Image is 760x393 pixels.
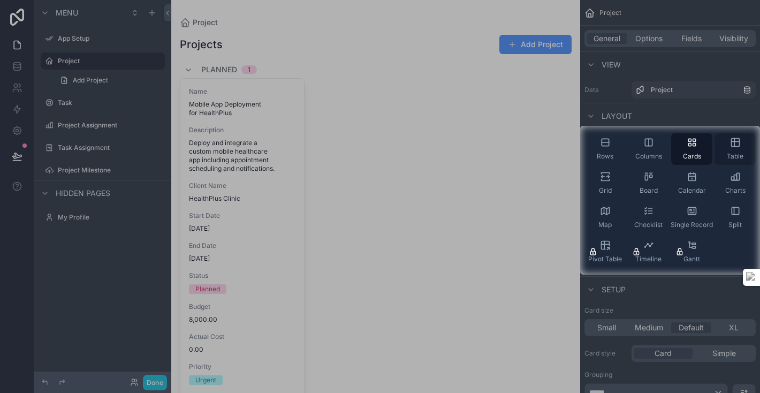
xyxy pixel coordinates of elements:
[399,160,580,241] iframe: To enrich screen reader interactions, please activate Accessibility in Grammarly extension settings
[597,152,613,161] span: Rows
[671,221,713,229] span: Single Record
[683,255,700,263] span: Gantt
[715,201,756,233] button: Split
[725,186,746,195] span: Charts
[635,152,662,161] span: Columns
[634,221,663,229] span: Checklist
[598,221,612,229] span: Map
[671,167,712,199] button: Calendar
[671,236,712,268] button: Gantt
[628,201,669,233] button: Checklist
[727,152,743,161] span: Table
[628,167,669,199] button: Board
[628,133,669,165] button: Columns
[584,236,626,268] button: Pivot Table
[599,186,612,195] span: Grid
[640,186,658,195] span: Board
[728,221,742,229] span: Split
[584,167,626,199] button: Grid
[635,255,662,263] span: Timeline
[678,186,706,195] span: Calendar
[715,133,756,165] button: Table
[628,236,669,268] button: Timeline
[584,133,626,165] button: Rows
[584,201,626,233] button: Map
[715,167,756,199] button: Charts
[683,152,701,161] span: Cards
[671,133,712,165] button: Cards
[671,201,712,233] button: Single Record
[588,255,622,263] span: Pivot Table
